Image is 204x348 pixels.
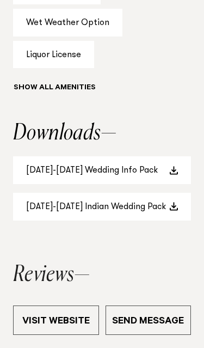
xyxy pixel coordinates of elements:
a: [DATE]-[DATE] Indian Wedding Pack [13,193,191,221]
a: Visit Website [13,306,99,335]
h2: Downloads [13,123,191,144]
a: [DATE]-[DATE] Wedding Info Pack [13,156,191,184]
a: Send Message [106,306,191,335]
div: Wet Weather Option [13,9,122,36]
div: Liquor License [13,41,94,69]
h2: Reviews [13,264,191,286]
